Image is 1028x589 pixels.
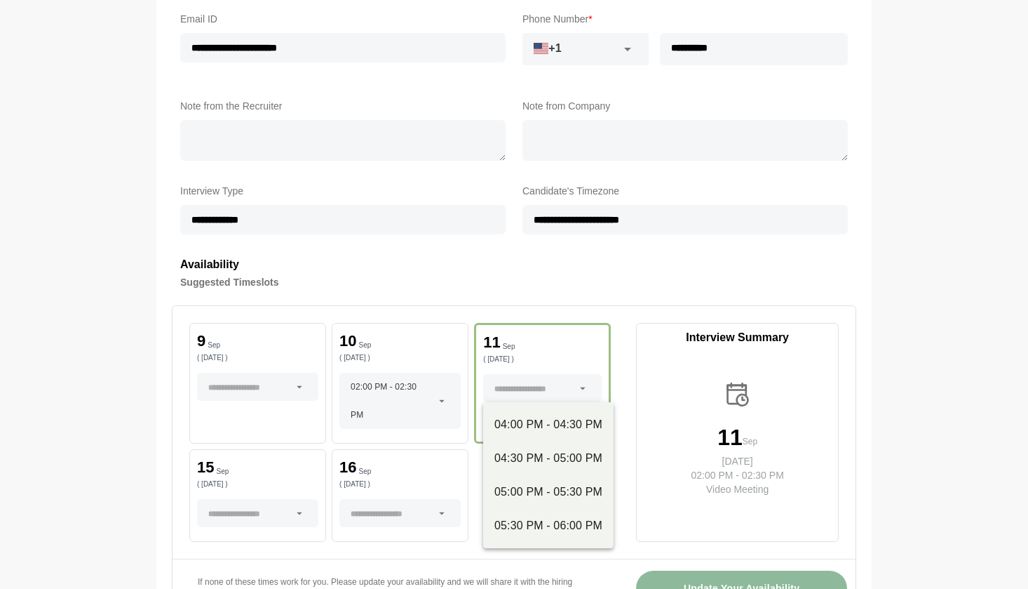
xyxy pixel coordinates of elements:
[339,481,461,488] p: ( [DATE] )
[351,373,431,429] span: 02:00 PM - 02:30 PM
[180,98,506,114] label: Note from the Recruiter
[680,454,795,468] p: [DATE]
[197,355,318,362] p: ( [DATE] )
[483,335,500,350] p: 11
[180,183,506,199] label: Interview Type
[483,356,602,363] p: ( [DATE] )
[339,355,461,362] p: ( [DATE] )
[359,342,372,349] p: Sep
[680,468,795,482] p: 02:00 PM - 02:30 PM
[522,98,848,114] label: Note from Company
[180,274,848,291] h4: Suggested Timeslots
[197,481,318,488] p: ( [DATE] )
[359,468,372,475] p: Sep
[208,342,220,349] p: Sep
[743,435,757,449] p: Sep
[197,460,214,475] p: 15
[723,380,752,409] img: calender
[503,343,515,350] p: Sep
[180,11,506,27] label: Email ID
[180,256,848,274] h3: Availability
[522,11,848,27] label: Phone Number
[339,333,356,349] p: 10
[522,183,848,199] label: Candidate's Timezone
[680,482,795,496] p: Video Meeting
[717,426,743,449] p: 11
[339,460,356,475] p: 16
[216,468,229,475] p: Sep
[197,333,205,349] p: 9
[637,329,838,346] p: Interview Summary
